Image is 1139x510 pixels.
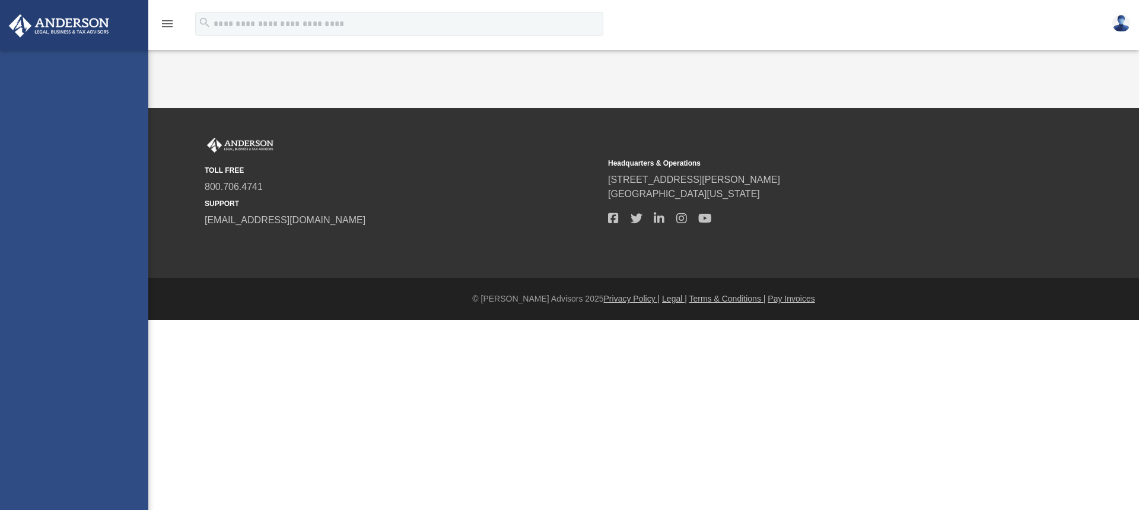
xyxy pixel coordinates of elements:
[1112,15,1130,32] img: User Pic
[689,294,766,303] a: Terms & Conditions |
[5,14,113,37] img: Anderson Advisors Platinum Portal
[205,215,365,225] a: [EMAIL_ADDRESS][DOMAIN_NAME]
[608,158,1003,169] small: Headquarters & Operations
[198,16,211,29] i: search
[205,165,600,176] small: TOLL FREE
[768,294,815,303] a: Pay Invoices
[148,293,1139,305] div: © [PERSON_NAME] Advisors 2025
[662,294,687,303] a: Legal |
[205,138,276,153] img: Anderson Advisors Platinum Portal
[160,17,174,31] i: menu
[160,23,174,31] a: menu
[604,294,660,303] a: Privacy Policy |
[608,189,760,199] a: [GEOGRAPHIC_DATA][US_STATE]
[205,198,600,209] small: SUPPORT
[608,175,780,185] a: [STREET_ADDRESS][PERSON_NAME]
[205,182,263,192] a: 800.706.4741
